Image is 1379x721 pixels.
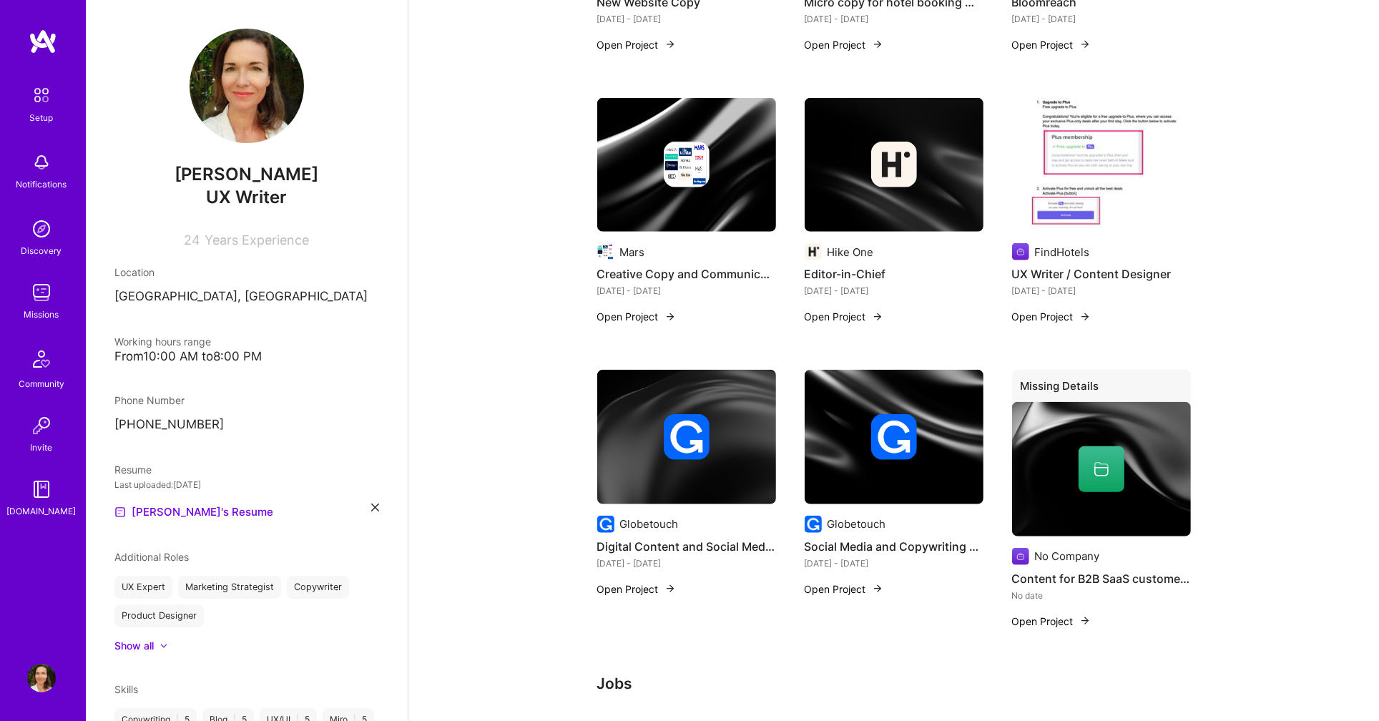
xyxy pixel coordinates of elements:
img: cover [805,98,983,232]
img: guide book [27,475,56,504]
div: Product Designer [114,604,204,627]
img: logo [29,29,57,54]
span: Additional Roles [114,551,189,563]
img: Company logo [805,243,822,260]
a: User Avatar [24,664,59,692]
img: arrow-right [664,583,676,594]
div: Copywriter [287,576,349,599]
p: [PHONE_NUMBER] [114,416,379,433]
img: User Avatar [190,29,304,143]
div: Last uploaded: [DATE] [114,477,379,492]
img: Company logo [597,243,614,260]
img: Company logo [871,414,917,460]
div: FindHotels [1035,245,1090,260]
img: Company logo [664,414,710,460]
div: [DOMAIN_NAME] [7,504,77,519]
img: arrow-right [664,311,676,323]
img: Company logo [1012,243,1029,260]
span: Skills [114,683,138,695]
h4: UX Writer / Content Designer [1012,265,1191,283]
div: Discovery [21,243,62,258]
img: teamwork [27,278,56,307]
div: [DATE] - [DATE] [1012,11,1191,26]
img: arrow-right [1079,39,1091,50]
div: [DATE] - [DATE] [805,283,983,298]
button: Open Project [1012,614,1091,629]
div: From 10:00 AM to 8:00 PM [114,349,379,364]
button: Open Project [597,309,676,324]
div: Marketing Strategist [178,576,281,599]
div: Community [19,376,64,391]
img: arrow-right [1079,311,1091,323]
button: Open Project [1012,309,1091,324]
img: Resume [114,506,126,518]
div: [DATE] - [DATE] [597,11,776,26]
img: cover [1012,402,1191,536]
button: Open Project [597,582,676,597]
div: [DATE] - [DATE] [597,556,776,571]
a: [PERSON_NAME]'s Resume [114,504,273,521]
img: cover [597,370,776,504]
span: Phone Number [114,394,185,406]
div: Hike One [828,245,874,260]
img: Company logo [597,516,614,533]
h4: Creative Copy and Communications Consultant [597,265,776,283]
img: arrow-right [1079,615,1091,627]
img: Company logo [1012,548,1029,565]
img: arrow-right [872,39,883,50]
img: arrow-right [872,583,883,594]
div: Location [114,265,379,280]
div: Globetouch [620,516,679,531]
div: Show all [114,639,154,653]
img: Invite [27,411,56,440]
img: Company logo [871,142,917,187]
img: bell [27,148,56,177]
span: Years Experience [205,232,310,247]
span: 24 [185,232,201,247]
img: Company logo [805,516,822,533]
div: Missions [24,307,59,322]
div: [DATE] - [DATE] [597,283,776,298]
i: icon Close [371,504,379,511]
img: cover [597,98,776,232]
img: Community [24,342,59,376]
div: [DATE] - [DATE] [805,556,983,571]
div: [DATE] - [DATE] [1012,283,1191,298]
button: Open Project [597,37,676,52]
div: Globetouch [828,516,886,531]
img: discovery [27,215,56,243]
img: cover [805,370,983,504]
span: Resume [114,463,152,476]
div: Notifications [16,177,67,192]
div: [DATE] - [DATE] [805,11,983,26]
img: setup [26,80,57,110]
span: Working hours range [114,335,211,348]
button: Open Project [805,309,883,324]
div: Mars [620,245,645,260]
h4: Content for B2B SaaS customer data platform using AI [1012,569,1191,588]
div: Invite [31,440,53,455]
button: Open Project [805,582,883,597]
div: Setup [30,110,54,125]
img: User Avatar [27,664,56,692]
h3: Jobs [597,675,1191,692]
h4: Editor-in-Chief [805,265,983,283]
span: [PERSON_NAME] [114,164,379,185]
span: UX Writer [207,187,288,207]
p: [GEOGRAPHIC_DATA], [GEOGRAPHIC_DATA] [114,288,379,305]
img: Company logo [664,142,710,187]
img: arrow-right [664,39,676,50]
button: Open Project [805,37,883,52]
h4: Digital Content and Social Media Specialist [597,537,776,556]
img: UX Writer / Content Designer [1012,98,1191,232]
h4: Social Media and Copywriting at [GEOGRAPHIC_DATA] [805,537,983,556]
button: Open Project [1012,37,1091,52]
img: arrow-right [872,311,883,323]
div: UX Expert [114,576,172,599]
div: No Company [1035,549,1100,564]
div: Missing Details [1012,370,1191,408]
div: No date [1012,588,1191,603]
